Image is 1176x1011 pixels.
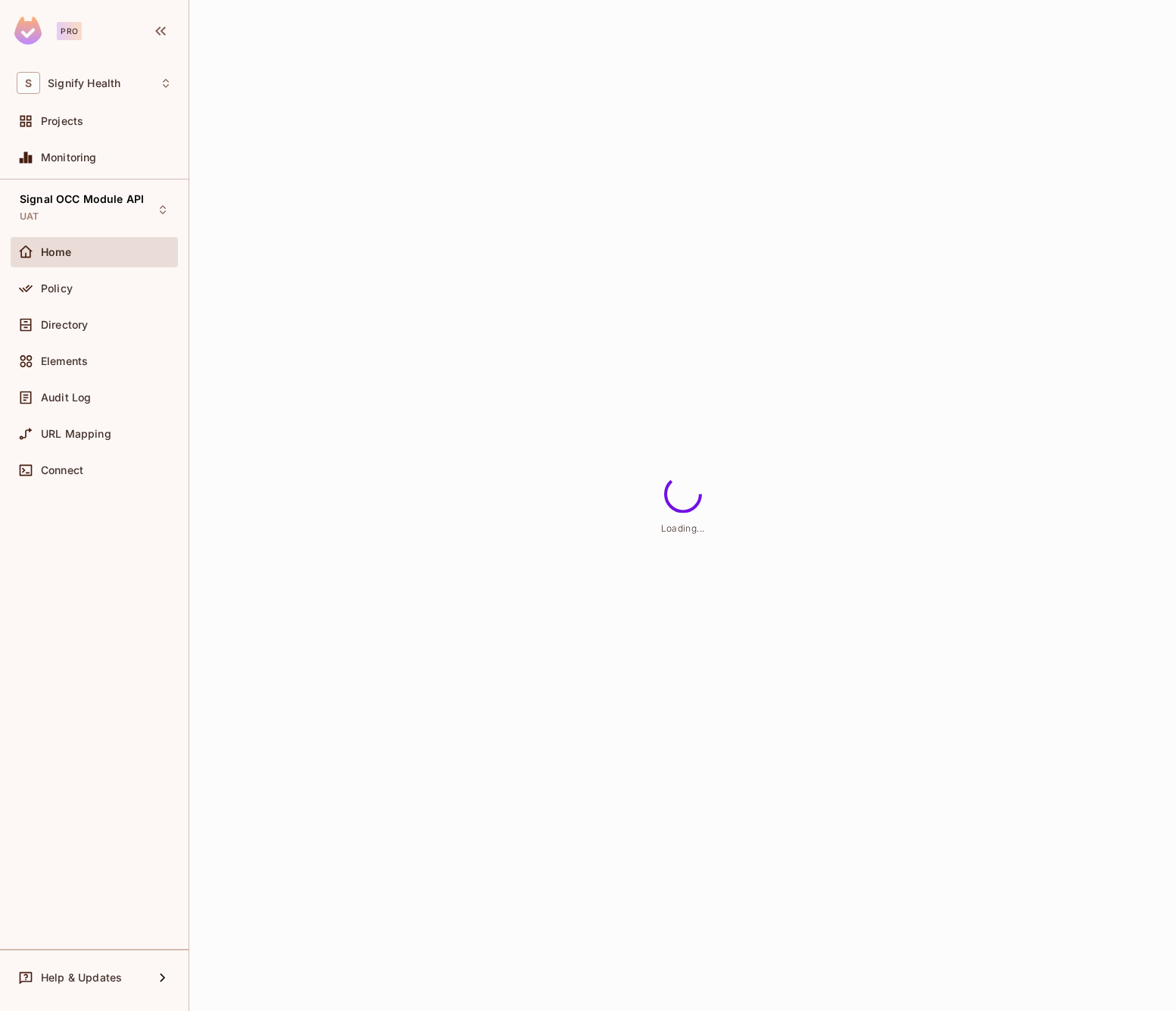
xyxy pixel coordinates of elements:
[661,522,705,533] span: Loading...
[14,17,42,45] img: SReyMgAAAABJRU5ErkJggg==
[41,319,88,331] span: Directory
[41,972,122,984] span: Help & Updates
[41,246,72,258] span: Home
[41,428,111,440] span: URL Mapping
[17,72,40,94] span: S
[48,77,120,89] span: Workspace: Signify Health
[41,115,83,127] span: Projects
[57,22,82,40] div: Pro
[20,193,144,205] span: Signal OCC Module API
[20,211,39,223] span: UAT
[41,355,88,367] span: Elements
[41,282,73,295] span: Policy
[41,392,91,404] span: Audit Log
[41,464,83,476] span: Connect
[41,151,97,164] span: Monitoring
